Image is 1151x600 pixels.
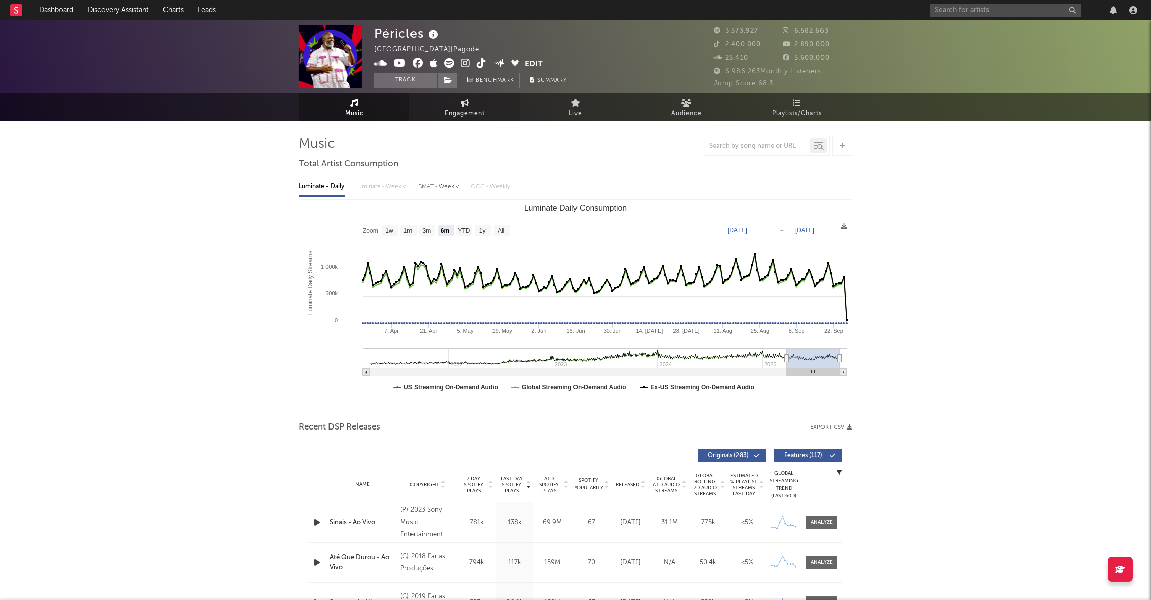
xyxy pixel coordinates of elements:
[525,58,543,71] button: Edit
[631,93,742,121] a: Audience
[705,453,751,459] span: Originals ( 283 )
[730,558,764,568] div: <5%
[462,73,520,88] a: Benchmark
[536,518,568,528] div: 69.9M
[522,384,626,391] text: Global Streaming On-Demand Audio
[536,558,568,568] div: 159M
[783,28,829,34] span: 6.582.663
[445,108,485,120] span: Engagement
[730,473,758,497] span: Estimated % Playlist Streams Last Day
[299,158,398,170] span: Total Artist Consumption
[573,558,609,568] div: 70
[385,227,393,234] text: 1w
[824,328,843,334] text: 22. Sep
[751,328,769,334] text: 25. Aug
[789,328,805,334] text: 8. Sep
[536,476,562,494] span: ATD Spotify Plays
[691,518,725,528] div: 775k
[457,328,474,334] text: 5. May
[742,93,852,121] a: Playlists/Charts
[616,482,639,488] span: Released
[783,41,830,48] span: 2.890.000
[691,473,719,497] span: Global Rolling 7D Audio Streams
[673,328,700,334] text: 28. [DATE]
[780,453,827,459] span: Features ( 117 )
[652,558,686,568] div: N/A
[363,227,378,234] text: Zoom
[460,518,493,528] div: 781k
[525,73,572,88] button: Summary
[795,227,814,234] text: [DATE]
[636,328,663,334] text: 14. [DATE]
[810,424,852,431] button: Export CSV
[325,290,338,296] text: 500k
[691,558,725,568] div: 50.4k
[714,41,761,48] span: 2.400.000
[650,384,754,391] text: Ex-US Streaming On-Demand Audio
[330,518,395,528] a: Sinais - Ao Vivo
[460,476,487,494] span: 7 Day Spotify Plays
[531,328,546,334] text: 2. Jun
[476,75,514,87] span: Benchmark
[418,178,461,195] div: BMAT - Weekly
[374,25,441,42] div: Péricles
[299,178,345,195] div: Luminate - Daily
[404,227,413,234] text: 1m
[498,558,531,568] div: 117k
[714,328,732,334] text: 11. Aug
[307,251,314,315] text: Luminate Daily Streams
[335,317,338,323] text: 0
[652,476,680,494] span: Global ATD Audio Streams
[569,108,582,120] span: Live
[299,200,852,401] svg: Luminate Daily Consumption
[498,227,504,234] text: All
[714,28,758,34] span: 3.573.927
[698,449,766,462] button: Originals(283)
[614,558,647,568] div: [DATE]
[714,55,748,61] span: 25.410
[573,477,603,492] span: Spotify Popularity
[498,476,525,494] span: Last Day Spotify Plays
[728,227,747,234] text: [DATE]
[479,227,486,234] text: 1y
[566,328,585,334] text: 16. Jun
[573,518,609,528] div: 67
[345,108,364,120] span: Music
[730,518,764,528] div: <5%
[420,328,437,334] text: 21. Apr
[374,44,491,56] div: [GEOGRAPHIC_DATA] | Pagode
[299,421,380,434] span: Recent DSP Releases
[409,93,520,121] a: Engagement
[769,470,799,500] div: Global Streaming Trend (Last 60D)
[520,93,631,121] a: Live
[774,449,842,462] button: Features(117)
[498,518,531,528] div: 138k
[772,108,822,120] span: Playlists/Charts
[384,328,399,334] text: 7. Apr
[410,482,439,488] span: Copyright
[783,55,830,61] span: 5.600.000
[458,227,470,234] text: YTD
[704,142,810,150] input: Search by song name or URL
[492,328,513,334] text: 19. May
[423,227,431,234] text: 3m
[614,518,647,528] div: [DATE]
[604,328,622,334] text: 30. Jun
[779,227,785,234] text: →
[441,227,449,234] text: 6m
[374,73,437,88] button: Track
[714,80,773,87] span: Jump Score: 68.3
[404,384,498,391] text: US Streaming On-Demand Audio
[460,558,493,568] div: 794k
[400,551,455,575] div: (C) 2018 Farias Produções
[400,504,455,541] div: (P) 2023 Sony Music Entertainment Brasil ltda. sob licença exclusiva de SM Eventos Musicais ltda.
[652,518,686,528] div: 31.1M
[330,553,395,572] a: Até Que Durou - Ao Vivo
[671,108,702,120] span: Audience
[524,204,627,212] text: Luminate Daily Consumption
[930,4,1081,17] input: Search for artists
[299,93,409,121] a: Music
[330,481,395,488] div: Name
